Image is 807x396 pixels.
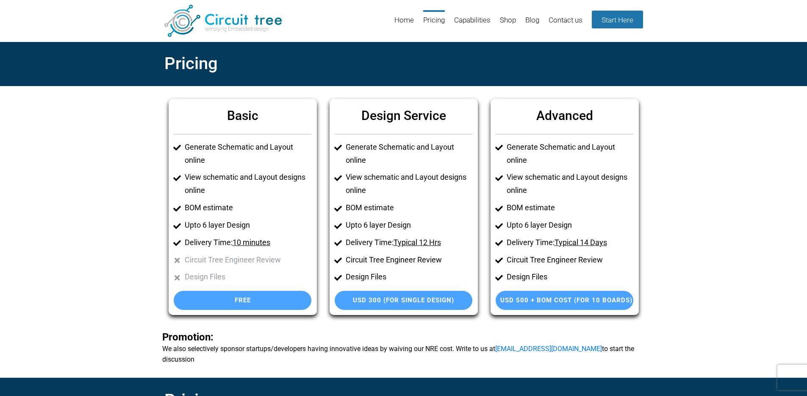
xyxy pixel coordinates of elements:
[233,238,270,247] u: 10 minutes
[346,171,472,197] li: View schematic and Layout designs online
[507,219,633,232] li: Upto 6 layer Design
[346,254,472,267] li: Circuit Tree Engineer Review
[496,104,633,127] h6: Advanced
[454,10,491,38] a: Capabilities
[185,236,311,249] li: Delivery Time:
[174,104,311,127] h6: Basic
[525,10,539,38] a: Blog
[549,10,582,38] a: Contact us
[507,201,633,215] li: BOM estimate
[507,236,633,249] li: Delivery Time:
[335,291,472,310] a: USD 300 (For single Design)
[185,141,311,167] li: Generate Schematic and Layout online
[346,236,472,249] li: Delivery Time:
[507,254,633,267] li: Circuit Tree Engineer Review
[346,201,472,215] li: BOM estimate
[185,201,311,215] li: BOM estimate
[185,219,311,232] li: Upto 6 layer Design
[162,331,214,343] span: Promotion:
[500,10,516,38] a: Shop
[164,49,643,78] h2: Pricing
[335,104,472,127] h6: Design Service
[162,332,645,365] b: We also selectively sponsor startups/developers having innovative ideas by waiving our NRE cost. ...
[346,219,472,232] li: Upto 6 layer Design
[495,345,602,353] a: [EMAIL_ADDRESS][DOMAIN_NAME]
[185,171,311,197] li: View schematic and Layout designs online
[496,291,633,310] a: USD 500 + BOM Cost (For 10 Boards)
[423,10,445,38] a: Pricing
[592,11,643,28] a: Start Here
[185,271,311,284] li: Design Files
[346,271,472,284] li: Design Files
[174,291,311,310] a: Free
[555,238,607,247] u: Typical 14 Days
[507,171,633,197] li: View schematic and Layout designs online
[185,254,311,267] li: Circuit Tree Engineer Review
[394,10,414,38] a: Home
[507,271,633,284] li: Design Files
[507,141,633,167] li: Generate Schematic and Layout online
[394,238,441,247] u: Typical 12 Hrs
[346,141,472,167] li: Generate Schematic and Layout online
[164,5,282,37] img: Circuit Tree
